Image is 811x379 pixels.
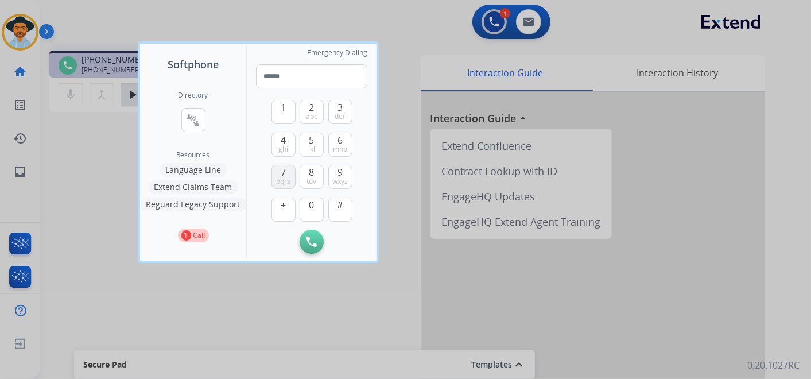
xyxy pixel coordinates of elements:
span: abc [306,112,317,121]
mat-icon: connect_without_contact [187,113,200,127]
button: 9wxyz [328,165,352,189]
h2: Directory [179,91,208,100]
span: 5 [309,133,315,147]
button: 8tuv [300,165,324,189]
span: 9 [337,165,343,179]
span: 7 [281,165,286,179]
button: 6mno [328,133,352,157]
span: mno [333,145,347,154]
span: def [335,112,346,121]
span: ghi [278,145,288,154]
button: 1 [271,100,296,124]
span: Emergency Dialing [307,48,367,57]
span: 1 [281,100,286,114]
button: 2abc [300,100,324,124]
span: Softphone [168,56,219,72]
span: tuv [307,177,317,186]
button: Extend Claims Team [149,180,238,194]
span: 0 [309,198,315,212]
button: Language Line [160,163,227,177]
span: # [337,198,343,212]
span: jkl [308,145,315,154]
span: 8 [309,165,315,179]
img: call-button [306,237,317,247]
button: 5jkl [300,133,324,157]
button: + [271,198,296,222]
span: 2 [309,100,315,114]
p: 1 [181,230,191,241]
span: + [281,198,286,212]
button: 4ghi [271,133,296,157]
button: # [328,198,352,222]
button: 1Call [178,229,209,242]
span: Resources [177,150,210,160]
span: pqrs [276,177,290,186]
button: 7pqrs [271,165,296,189]
span: 4 [281,133,286,147]
button: 3def [328,100,352,124]
span: wxyz [332,177,348,186]
button: Reguard Legacy Support [141,198,246,211]
button: 0 [300,198,324,222]
p: 0.20.1027RC [747,358,800,372]
span: 3 [337,100,343,114]
p: Call [193,230,205,241]
span: 6 [337,133,343,147]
